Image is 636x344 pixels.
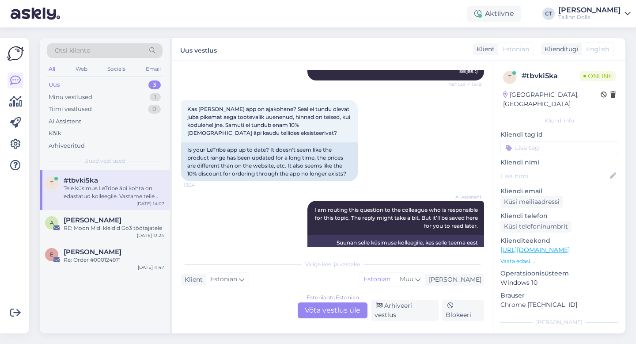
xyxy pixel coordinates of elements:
[371,300,439,321] div: Arhiveeri vestlus
[541,45,579,54] div: Klienditugi
[500,221,572,233] div: Küsi telefoninumbrit
[500,291,618,300] p: Brauser
[74,63,89,75] div: Web
[49,105,92,114] div: Tiimi vestlused
[500,187,618,196] p: Kliendi email
[137,232,164,239] div: [DATE] 13:24
[64,256,164,264] div: Re: Order #000124971
[500,257,618,265] p: Vaata edasi ...
[136,200,164,207] div: [DATE] 14:07
[148,80,161,89] div: 3
[298,302,367,318] div: Võta vestlus üle
[500,300,618,310] p: Chrome [TECHNICAL_ID]
[522,71,580,81] div: # tbvki5ka
[50,180,53,186] span: t
[503,90,601,109] div: [GEOGRAPHIC_DATA], [GEOGRAPHIC_DATA]
[187,106,352,136] span: Kas [PERSON_NAME] äpp on ajakohane? Seal ei tundu olevat juba pikemat aega tootevalik uuenenud, h...
[500,269,618,278] p: Operatsioonisüsteem
[359,273,395,286] div: Estonian
[500,332,618,341] p: Märkmed
[84,157,125,165] span: Uued vestlused
[49,80,60,89] div: Uus
[148,105,161,114] div: 0
[558,14,621,21] div: Tallinn Dolls
[210,275,237,284] span: Estonian
[500,158,618,167] p: Kliendi nimi
[586,45,609,54] span: English
[542,8,555,20] div: CT
[500,211,618,221] p: Kliendi telefon
[448,194,481,200] span: AI Assistent
[500,246,570,254] a: [URL][DOMAIN_NAME]
[400,275,413,283] span: Muu
[442,300,484,321] div: Blokeeri
[558,7,621,14] div: [PERSON_NAME]
[64,184,164,200] div: Teie küsimus LeTribe äpi kohta on edastatud kolleegile. Vastame teile esimesel võimalusel.
[50,251,53,258] span: E
[500,236,618,245] p: Klienditeekond
[49,129,61,138] div: Kõik
[64,216,121,224] span: Anu Ozolit
[500,117,618,125] div: Kliendi info
[425,275,481,284] div: [PERSON_NAME]
[467,6,521,22] div: Aktiivne
[500,196,563,208] div: Küsi meiliaadressi
[47,63,57,75] div: All
[181,275,203,284] div: Klient
[49,117,81,126] div: AI Assistent
[184,182,217,188] span: 13:24
[150,93,161,102] div: 1
[55,46,90,55] span: Otsi kliente
[49,141,85,150] div: Arhiveeritud
[500,278,618,287] p: Windows 10
[448,81,481,88] span: Nähtud ✓ 13:19
[64,176,98,184] span: #tbvki5ka
[558,7,631,21] a: [PERSON_NAME]Tallinn Dolls
[500,318,618,326] div: [PERSON_NAME]
[580,71,616,81] span: Online
[144,63,163,75] div: Email
[314,206,479,229] span: I am routing this question to the colleague who is responsible for this topic. The reply might ta...
[508,74,511,80] span: t
[307,294,359,302] div: Estonian to Estonian
[473,45,495,54] div: Klient
[502,45,529,54] span: Estonian
[500,141,618,154] input: Lisa tag
[138,264,164,271] div: [DATE] 11:47
[181,142,358,181] div: Is your LeTribe app up to date? It doesn't seem like the product range has been updated for a lon...
[501,171,608,181] input: Lisa nimi
[49,93,92,102] div: Minu vestlused
[64,224,164,232] div: RE: Moon Midi kleidid Go3 töötajatele
[106,63,127,75] div: Socials
[7,45,24,62] img: Askly Logo
[181,260,484,268] div: Valige keel ja vastake
[500,130,618,139] p: Kliendi tag'id
[64,248,121,256] span: Elo Saar
[307,235,484,266] div: Suunan selle küsimuse kolleegile, kes selle teema eest vastutab. Vastuse saamine võib veidi aega ...
[50,219,54,226] span: A
[180,43,217,55] label: Uus vestlus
